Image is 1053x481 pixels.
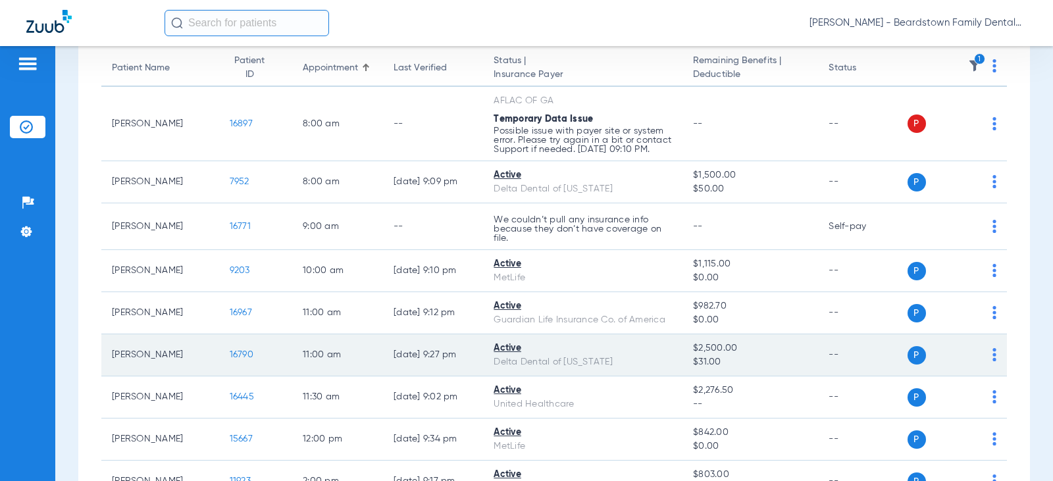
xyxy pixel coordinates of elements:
[908,304,926,322] span: P
[171,17,183,29] img: Search Icon
[230,392,254,401] span: 16445
[992,390,996,403] img: group-dot-blue.svg
[494,114,593,124] span: Temporary Data Issue
[908,388,926,407] span: P
[818,376,907,418] td: --
[693,384,808,397] span: $2,276.50
[693,426,808,440] span: $842.00
[165,10,329,36] input: Search for patients
[818,250,907,292] td: --
[818,50,907,87] th: Status
[908,173,926,191] span: P
[693,168,808,182] span: $1,500.00
[693,222,703,231] span: --
[383,376,483,418] td: [DATE] 9:02 PM
[494,299,672,313] div: Active
[230,266,250,275] span: 9203
[494,68,672,82] span: Insurance Payer
[818,161,907,203] td: --
[292,292,383,334] td: 11:00 AM
[974,53,986,65] i: 1
[992,306,996,319] img: group-dot-blue.svg
[693,271,808,285] span: $0.00
[818,203,907,250] td: Self-pay
[383,334,483,376] td: [DATE] 9:27 PM
[992,220,996,233] img: group-dot-blue.svg
[693,68,808,82] span: Deductible
[992,175,996,188] img: group-dot-blue.svg
[494,440,672,453] div: MetLife
[383,87,483,161] td: --
[483,50,682,87] th: Status |
[494,168,672,182] div: Active
[101,334,219,376] td: [PERSON_NAME]
[303,61,372,75] div: Appointment
[818,292,907,334] td: --
[693,342,808,355] span: $2,500.00
[230,308,252,317] span: 16967
[383,418,483,461] td: [DATE] 9:34 PM
[292,376,383,418] td: 11:30 AM
[693,257,808,271] span: $1,115.00
[101,203,219,250] td: [PERSON_NAME]
[908,346,926,365] span: P
[494,257,672,271] div: Active
[494,215,672,243] p: We couldn’t pull any insurance info because they don’t have coverage on file.
[26,10,72,33] img: Zuub Logo
[101,376,219,418] td: [PERSON_NAME]
[992,117,996,130] img: group-dot-blue.svg
[494,342,672,355] div: Active
[112,61,170,75] div: Patient Name
[230,177,249,186] span: 7952
[101,250,219,292] td: [PERSON_NAME]
[693,299,808,313] span: $982.70
[992,264,996,277] img: group-dot-blue.svg
[292,87,383,161] td: 8:00 AM
[494,355,672,369] div: Delta Dental of [US_STATE]
[494,126,672,154] p: Possible issue with payer site or system error. Please try again in a bit or contact Support if n...
[494,426,672,440] div: Active
[818,334,907,376] td: --
[818,418,907,461] td: --
[992,432,996,445] img: group-dot-blue.svg
[383,250,483,292] td: [DATE] 9:10 PM
[101,87,219,161] td: [PERSON_NAME]
[809,16,1027,30] span: [PERSON_NAME] - Beardstown Family Dental
[17,56,38,72] img: hamburger-icon
[908,262,926,280] span: P
[101,292,219,334] td: [PERSON_NAME]
[968,59,981,72] img: filter.svg
[230,119,253,128] span: 16897
[693,440,808,453] span: $0.00
[292,250,383,292] td: 10:00 AM
[992,59,996,72] img: group-dot-blue.svg
[908,430,926,449] span: P
[383,203,483,250] td: --
[230,54,282,82] div: Patient ID
[303,61,358,75] div: Appointment
[818,87,907,161] td: --
[693,397,808,411] span: --
[494,182,672,196] div: Delta Dental of [US_STATE]
[112,61,209,75] div: Patient Name
[292,161,383,203] td: 8:00 AM
[292,203,383,250] td: 9:00 AM
[682,50,818,87] th: Remaining Benefits |
[494,397,672,411] div: United Healthcare
[230,434,253,443] span: 15667
[292,418,383,461] td: 12:00 PM
[693,313,808,327] span: $0.00
[383,292,483,334] td: [DATE] 9:12 PM
[230,222,251,231] span: 16771
[230,350,253,359] span: 16790
[383,161,483,203] td: [DATE] 9:09 PM
[494,271,672,285] div: MetLife
[101,418,219,461] td: [PERSON_NAME]
[494,313,672,327] div: Guardian Life Insurance Co. of America
[230,54,270,82] div: Patient ID
[693,182,808,196] span: $50.00
[494,94,672,108] div: AFLAC OF GA
[494,384,672,397] div: Active
[394,61,473,75] div: Last Verified
[908,114,926,133] span: P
